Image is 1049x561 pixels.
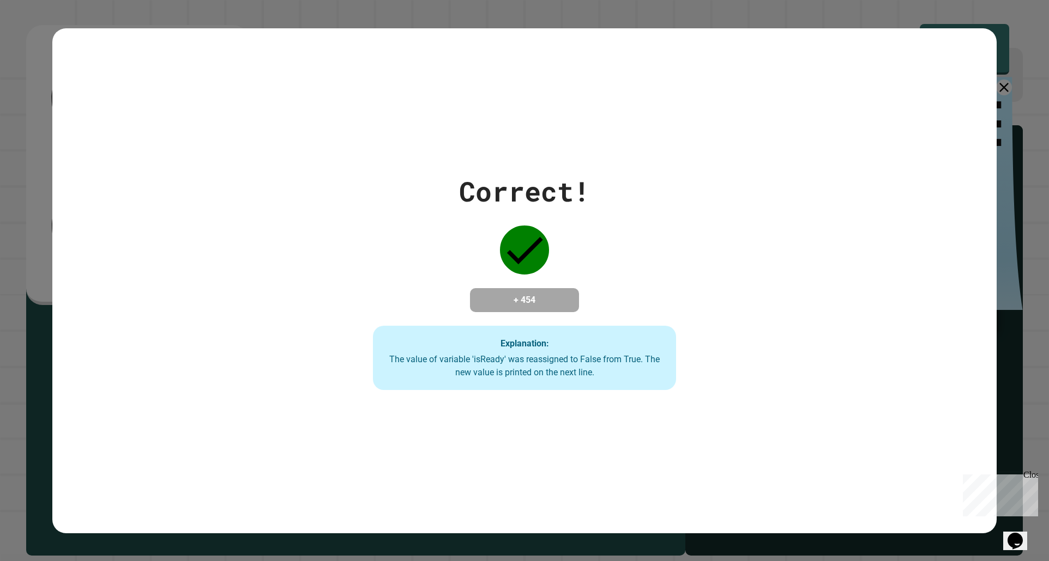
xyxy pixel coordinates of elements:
[501,338,549,349] strong: Explanation:
[459,171,590,212] div: Correct!
[1003,517,1038,550] iframe: chat widget
[481,294,568,307] h4: + 454
[384,353,666,379] div: The value of variable 'isReady' was reassigned to False from True. The new value is printed on th...
[4,4,75,69] div: Chat with us now!Close
[958,470,1038,516] iframe: chat widget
